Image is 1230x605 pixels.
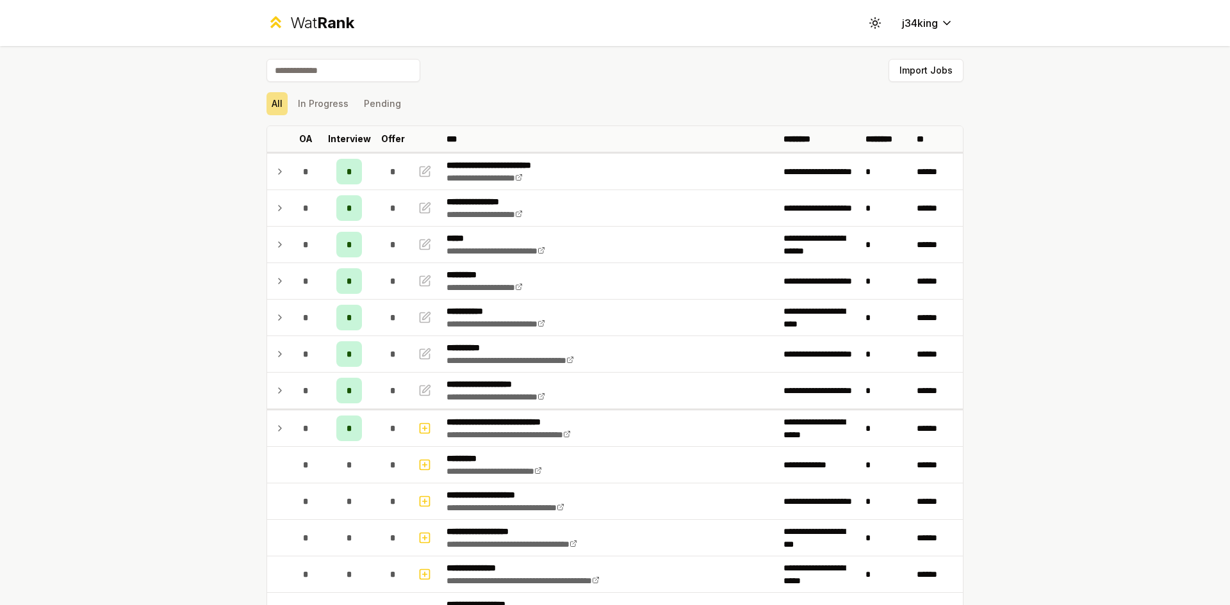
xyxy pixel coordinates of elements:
button: Import Jobs [889,59,963,82]
span: j34king [902,15,938,31]
p: OA [299,133,313,145]
div: Wat [290,13,354,33]
p: Offer [381,133,405,145]
button: Pending [359,92,406,115]
a: WatRank [266,13,354,33]
button: All [266,92,288,115]
button: In Progress [293,92,354,115]
p: Interview [328,133,371,145]
button: j34king [892,12,963,35]
span: Rank [317,13,354,32]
